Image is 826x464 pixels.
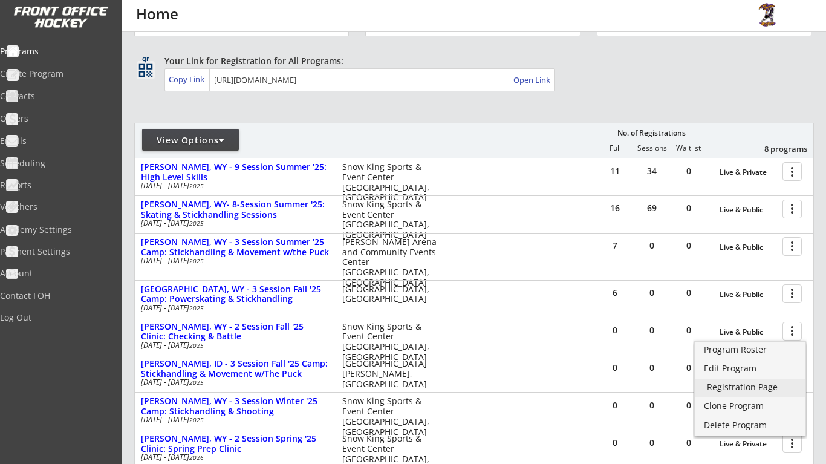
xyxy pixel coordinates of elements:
[141,257,326,264] div: [DATE] - [DATE]
[782,237,802,256] button: more_vert
[342,162,437,203] div: Snow King Sports & Event Center [GEOGRAPHIC_DATA], [GEOGRAPHIC_DATA]
[189,341,204,350] em: 2025
[782,322,802,341] button: more_vert
[695,379,805,397] a: Registration Page
[671,289,707,297] div: 0
[141,200,330,220] div: [PERSON_NAME], WY- 8-Session Summer '25: Skating & Stickhandling Sessions
[597,167,633,175] div: 11
[670,144,706,152] div: Waitlist
[634,289,670,297] div: 0
[342,396,437,437] div: Snow King Sports & Event Center [GEOGRAPHIC_DATA], [GEOGRAPHIC_DATA]
[141,454,326,461] div: [DATE] - [DATE]
[141,434,330,454] div: [PERSON_NAME], WY - 2 Session Spring '25 Clinic: Spring Prep Clinic
[720,243,776,252] div: Live & Public
[164,55,776,67] div: Your Link for Registration for All Programs:
[720,328,776,336] div: Live & Public
[782,162,802,181] button: more_vert
[704,421,796,430] div: Delete Program
[720,440,776,448] div: Live & Private
[707,383,793,391] div: Registration Page
[597,401,633,410] div: 0
[744,143,807,154] div: 8 programs
[141,162,330,183] div: [PERSON_NAME], WY - 9 Session Summer '25: High Level Skills
[634,167,670,175] div: 34
[342,284,437,305] div: [GEOGRAPHIC_DATA], [GEOGRAPHIC_DATA]
[634,364,670,372] div: 0
[138,55,152,63] div: qr
[513,75,551,85] div: Open Link
[342,322,437,362] div: Snow King Sports & Event Center [GEOGRAPHIC_DATA], [GEOGRAPHIC_DATA]
[634,326,670,335] div: 0
[597,364,633,372] div: 0
[189,453,204,462] em: 2026
[189,257,204,265] em: 2025
[189,378,204,387] em: 2025
[782,284,802,303] button: more_vert
[141,359,330,379] div: [PERSON_NAME], ID - 3 Session Fall '25 Camp: Stickhandling & Movement w/The Puck
[141,182,326,189] div: [DATE] - [DATE]
[189,416,204,424] em: 2025
[782,200,802,218] button: more_vert
[704,364,796,373] div: Edit Program
[597,289,633,297] div: 6
[597,326,633,335] div: 0
[342,237,437,288] div: [PERSON_NAME] Arena and Community Events Center [GEOGRAPHIC_DATA], [GEOGRAPHIC_DATA]
[704,402,796,410] div: Clone Program
[671,439,707,447] div: 0
[720,290,776,299] div: Live & Public
[695,361,805,379] a: Edit Program
[720,206,776,214] div: Live & Public
[671,204,707,212] div: 0
[671,401,707,410] div: 0
[634,204,670,212] div: 69
[189,219,204,227] em: 2025
[614,129,689,137] div: No. of Registrations
[634,241,670,250] div: 0
[634,439,670,447] div: 0
[782,434,802,453] button: more_vert
[141,379,326,386] div: [DATE] - [DATE]
[141,220,326,227] div: [DATE] - [DATE]
[634,401,670,410] div: 0
[704,345,796,354] div: Program Roster
[141,304,326,312] div: [DATE] - [DATE]
[141,322,330,342] div: [PERSON_NAME], WY - 2 Session Fall '25 Clinic: Checking & Battle
[141,284,330,305] div: [GEOGRAPHIC_DATA], WY - 3 Session Fall '25 Camp: Powerskating & Stickhandling
[342,200,437,240] div: Snow King Sports & Event Center [GEOGRAPHIC_DATA], [GEOGRAPHIC_DATA]
[671,167,707,175] div: 0
[597,439,633,447] div: 0
[720,168,776,177] div: Live & Private
[141,416,326,423] div: [DATE] - [DATE]
[169,74,207,85] div: Copy Link
[142,134,239,146] div: View Options
[141,396,330,417] div: [PERSON_NAME], WY - 3 Session Winter '25 Camp: Stickhandling & Shooting
[137,61,155,79] button: qr_code
[141,237,330,258] div: [PERSON_NAME], WY - 3 Session Summer '25 Camp: Stickhandling & Movement w/the Puck
[189,304,204,312] em: 2025
[342,359,437,389] div: [GEOGRAPHIC_DATA] [PERSON_NAME], [GEOGRAPHIC_DATA]
[597,241,633,250] div: 7
[597,204,633,212] div: 16
[513,71,551,88] a: Open Link
[597,144,633,152] div: Full
[695,342,805,360] a: Program Roster
[671,364,707,372] div: 0
[189,181,204,190] em: 2025
[141,342,326,349] div: [DATE] - [DATE]
[671,326,707,335] div: 0
[634,144,670,152] div: Sessions
[671,241,707,250] div: 0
